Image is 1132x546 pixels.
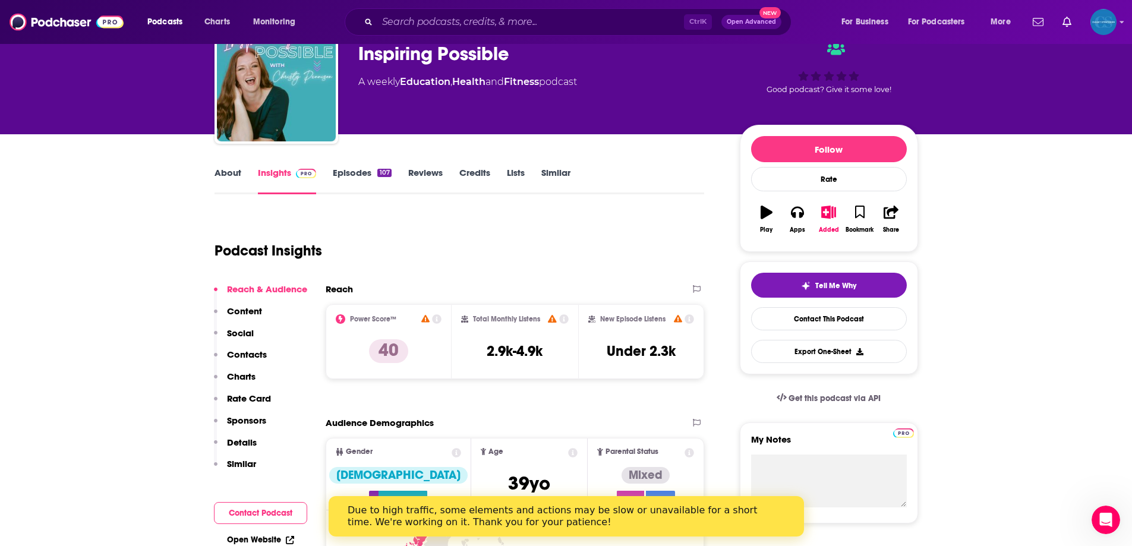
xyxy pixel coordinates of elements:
span: Tell Me Why [815,281,856,291]
img: Podchaser Pro [893,428,914,438]
button: Reach & Audience [214,283,307,305]
button: Social [214,327,254,349]
span: Podcasts [147,14,182,30]
span: and [485,76,504,87]
div: Mixed [622,467,670,484]
p: Details [227,437,257,448]
a: Episodes107 [333,167,391,194]
a: Charts [197,12,237,31]
button: Play [751,198,782,241]
a: InsightsPodchaser Pro [258,167,317,194]
span: Parental Status [606,448,658,456]
a: Reviews [408,167,443,194]
p: Social [227,327,254,339]
button: Share [875,198,906,241]
span: For Podcasters [908,14,965,30]
img: Podchaser - Follow, Share and Rate Podcasts [10,11,124,33]
span: , [450,76,452,87]
div: 107 [377,169,391,177]
div: Search podcasts, credits, & more... [356,8,803,36]
a: Fitness [504,76,539,87]
button: open menu [139,12,198,31]
input: Search podcasts, credits, & more... [377,12,684,31]
a: Credits [459,167,490,194]
a: Contact This Podcast [751,307,907,330]
iframe: Intercom live chat banner [329,496,804,536]
p: Rate Card [227,393,271,404]
button: open menu [982,12,1026,31]
h3: Under 2.3k [607,342,676,360]
p: Sponsors [227,415,266,426]
p: Charts [227,371,256,382]
button: Rate Card [214,393,271,415]
img: Podchaser Pro [296,169,317,178]
button: open menu [245,12,311,31]
div: Play [760,226,772,233]
button: Export One-Sheet [751,340,907,363]
span: Age [488,448,503,456]
p: Content [227,305,262,317]
a: Open Website [227,535,294,545]
p: Reach & Audience [227,283,307,295]
button: Added [813,198,844,241]
span: Get this podcast via API [789,393,881,403]
iframe: Intercom live chat [1092,506,1120,534]
button: Sponsors [214,415,266,437]
a: Lists [507,167,525,194]
a: Get this podcast via API [767,384,891,413]
button: Similar [214,458,256,480]
h2: Total Monthly Listens [473,315,540,323]
label: My Notes [751,434,907,455]
span: Open Advanced [727,19,776,25]
div: A weekly podcast [358,75,577,89]
a: About [215,167,241,194]
a: Show notifications dropdown [1028,12,1048,32]
span: For Business [841,14,888,30]
img: User Profile [1090,9,1117,35]
h1: Podcast Insights [215,242,322,260]
span: Logged in as ClearyStrategies [1090,9,1117,35]
a: Similar [541,167,570,194]
span: More [991,14,1011,30]
p: 40 [369,339,408,363]
a: Pro website [893,427,914,438]
h2: Power Score™ [350,315,396,323]
div: Apps [790,226,805,233]
button: Details [214,437,257,459]
span: Ctrl K [684,14,712,30]
div: Added [819,226,839,233]
a: Education [400,76,450,87]
button: Show profile menu [1090,9,1117,35]
button: open menu [833,12,903,31]
p: Similar [227,458,256,469]
button: Contacts [214,349,267,371]
div: Share [883,226,899,233]
h2: New Episode Listens [600,315,666,323]
button: Bookmark [844,198,875,241]
button: open menu [900,12,982,31]
div: [DEMOGRAPHIC_DATA] [329,467,468,484]
a: Health [452,76,485,87]
div: Rate [751,167,907,191]
p: Contacts [227,349,267,360]
div: Good podcast? Give it some love! [740,31,918,105]
span: Charts [204,14,230,30]
a: Show notifications dropdown [1058,12,1076,32]
div: Bookmark [846,226,874,233]
button: Contact Podcast [214,502,307,524]
h2: Audience Demographics [326,417,434,428]
button: Open AdvancedNew [721,15,781,29]
span: 39 yo [508,472,550,495]
span: Good podcast? Give it some love! [767,85,891,94]
img: Inspiring Possible [217,23,336,141]
button: tell me why sparkleTell Me Why [751,273,907,298]
button: Apps [782,198,813,241]
span: Monitoring [253,14,295,30]
span: New [759,7,781,18]
button: Follow [751,136,907,162]
h2: Reach [326,283,353,295]
button: Content [214,305,262,327]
